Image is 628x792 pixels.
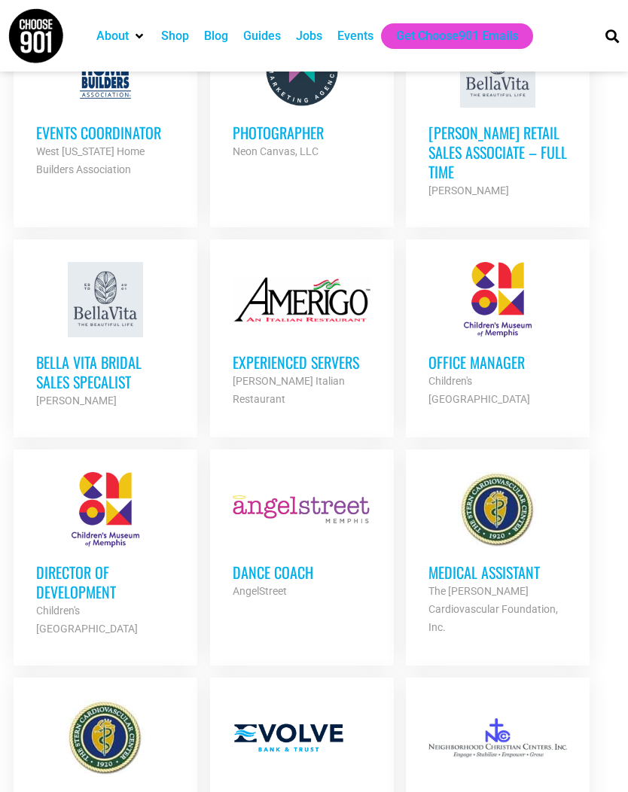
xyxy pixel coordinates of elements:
[233,562,371,582] h3: Dance Coach
[406,449,590,659] a: Medical Assistant The [PERSON_NAME] Cardiovascular Foundation, Inc.
[210,239,394,431] a: Experienced Servers [PERSON_NAME] Italian Restaurant
[337,27,373,45] a: Events
[204,27,228,45] a: Blog
[428,123,567,181] h3: [PERSON_NAME] Retail Sales Associate – Full Time
[14,449,197,660] a: Director of Development Children's [GEOGRAPHIC_DATA]
[233,123,371,142] h3: Photographer
[428,352,567,372] h3: Office Manager
[161,27,189,45] a: Shop
[233,145,319,157] strong: Neon Canvas, LLC
[210,10,394,183] a: Photographer Neon Canvas, LLC
[14,239,197,432] a: Bella Vita Bridal Sales Specalist [PERSON_NAME]
[233,352,371,372] h3: Experienced Servers
[406,239,590,431] a: Office Manager Children's [GEOGRAPHIC_DATA]
[96,27,129,45] a: About
[36,352,175,391] h3: Bella Vita Bridal Sales Specalist
[396,27,518,45] a: Get Choose901 Emails
[428,585,558,633] strong: The [PERSON_NAME] Cardiovascular Foundation, Inc.
[36,145,145,175] strong: West [US_STATE] Home Builders Association
[428,184,509,196] strong: [PERSON_NAME]
[233,375,345,405] strong: [PERSON_NAME] Italian Restaurant
[36,123,175,142] h3: Events Coordinator
[36,605,138,635] strong: Children's [GEOGRAPHIC_DATA]
[296,27,322,45] a: Jobs
[233,585,287,597] strong: AngelStreet
[428,562,567,582] h3: Medical Assistant
[14,10,197,201] a: Events Coordinator West [US_STATE] Home Builders Association
[600,23,625,48] div: Search
[406,10,590,222] a: [PERSON_NAME] Retail Sales Associate – Full Time [PERSON_NAME]
[36,562,175,602] h3: Director of Development
[210,449,394,623] a: Dance Coach AngelStreet
[428,375,530,405] strong: Children's [GEOGRAPHIC_DATA]
[36,394,117,407] strong: [PERSON_NAME]
[89,23,154,49] div: About
[243,27,281,45] a: Guides
[89,23,584,49] nav: Main nav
